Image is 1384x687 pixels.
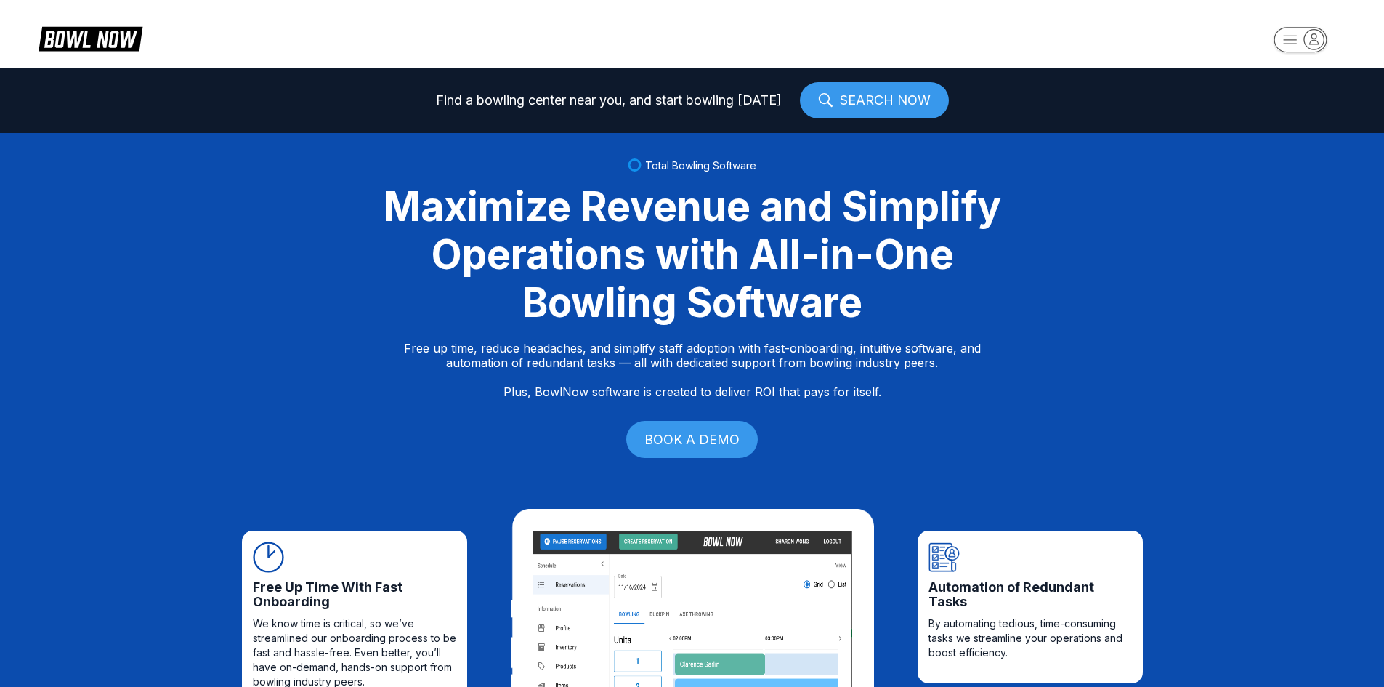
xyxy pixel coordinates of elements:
[928,616,1132,660] span: By automating tedious, time-consuming tasks we streamline your operations and boost efficiency.
[365,182,1019,326] div: Maximize Revenue and Simplify Operations with All-in-One Bowling Software
[253,580,456,609] span: Free Up Time With Fast Onboarding
[404,341,981,399] p: Free up time, reduce headaches, and simplify staff adoption with fast-onboarding, intuitive softw...
[626,421,758,458] a: BOOK A DEMO
[436,93,782,108] span: Find a bowling center near you, and start bowling [DATE]
[928,580,1132,609] span: Automation of Redundant Tasks
[800,82,949,118] a: SEARCH NOW
[645,159,756,172] span: Total Bowling Software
